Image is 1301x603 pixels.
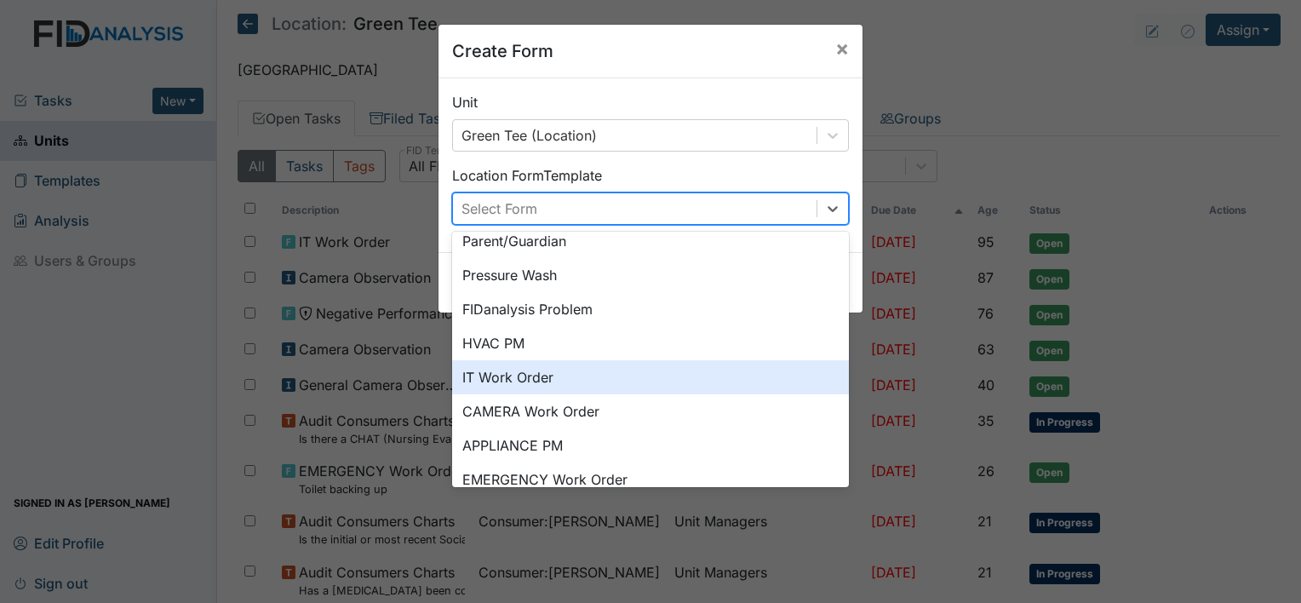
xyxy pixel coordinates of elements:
button: Close [822,25,863,72]
h5: Create Form [452,38,553,64]
label: Location Form Template [452,165,602,186]
span: × [835,36,849,60]
div: Pressure Wash [452,258,849,292]
label: Unit [452,92,478,112]
div: APPLIANCE PM [452,428,849,462]
div: HVAC PM [452,326,849,360]
div: FIDanalysis Problem [452,292,849,326]
div: IT Work Order [452,360,849,394]
div: CAMERA Work Order [452,394,849,428]
div: Select Form [461,198,537,219]
div: Green Tee (Location) [461,125,597,146]
div: EMERGENCY Work Order [452,462,849,497]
